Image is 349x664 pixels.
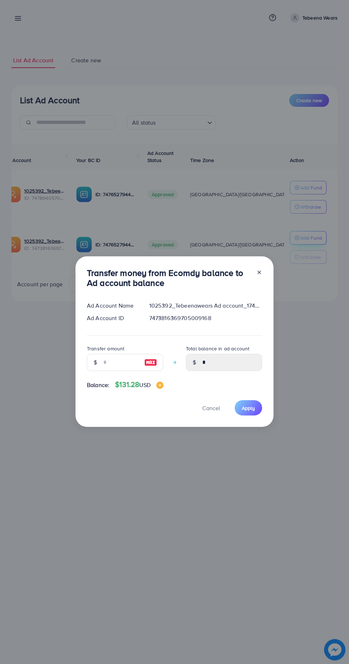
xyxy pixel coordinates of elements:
[202,404,220,412] span: Cancel
[87,381,109,389] span: Balance:
[115,380,163,389] h4: $131.28
[186,345,249,352] label: Total balance in ad account
[144,314,268,322] div: 7473816369705009168
[242,404,255,412] span: Apply
[81,302,144,310] div: Ad Account Name
[139,381,150,389] span: USD
[144,358,157,367] img: image
[193,400,229,415] button: Cancel
[235,400,262,415] button: Apply
[156,382,163,389] img: image
[87,345,124,352] label: Transfer amount
[81,314,144,322] div: Ad Account ID
[144,302,268,310] div: 1025392_Tebeenawears Ad account_1740133483196
[87,268,251,288] h3: Transfer money from Ecomdy balance to Ad account balance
